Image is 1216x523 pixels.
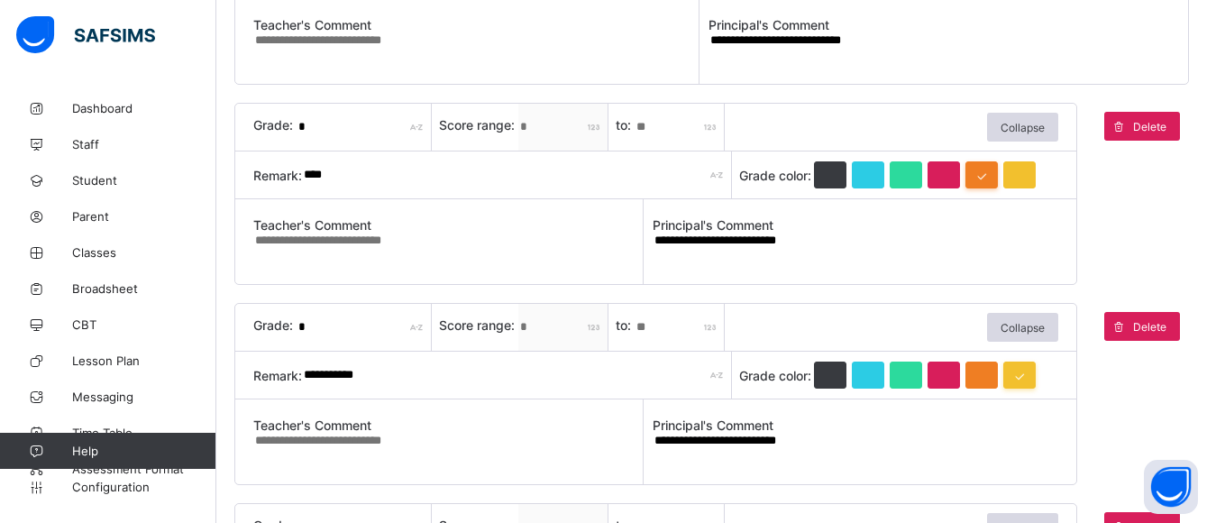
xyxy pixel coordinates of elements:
span: to: [616,317,635,333]
span: Dashboard [72,101,216,115]
span: Grade: [253,117,297,133]
button: Open asap [1144,460,1198,514]
span: Score range: [439,117,518,133]
span: Delete [1133,320,1166,334]
span: Lesson Plan [72,353,216,368]
span: Principal's Comment [653,217,1058,233]
span: Delete [1133,120,1166,133]
span: Time Table [72,426,216,440]
span: Collapse [1001,321,1045,335]
span: Grade color: [739,168,811,183]
span: Help [72,444,215,458]
span: Remark: [253,368,302,383]
span: Student [72,173,216,188]
span: Messaging [72,390,216,404]
img: safsims [16,16,155,54]
span: Broadsheet [72,281,216,296]
span: Teacher's Comment [253,417,643,433]
span: Classes [72,245,216,260]
span: Principal's Comment [653,417,1058,433]
span: Staff [72,137,216,151]
span: Parent [72,209,216,224]
span: Teacher's Comment [253,217,643,233]
span: Collapse [1001,121,1045,134]
span: Teacher's Comment [253,17,699,32]
span: Remark: [253,168,302,183]
span: Grade: [253,317,297,333]
span: to: [616,117,635,133]
span: Grade color: [739,368,811,383]
span: CBT [72,317,216,332]
span: Configuration [72,480,215,494]
span: Score range: [439,317,518,333]
span: Principal's Comment [709,17,1170,32]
